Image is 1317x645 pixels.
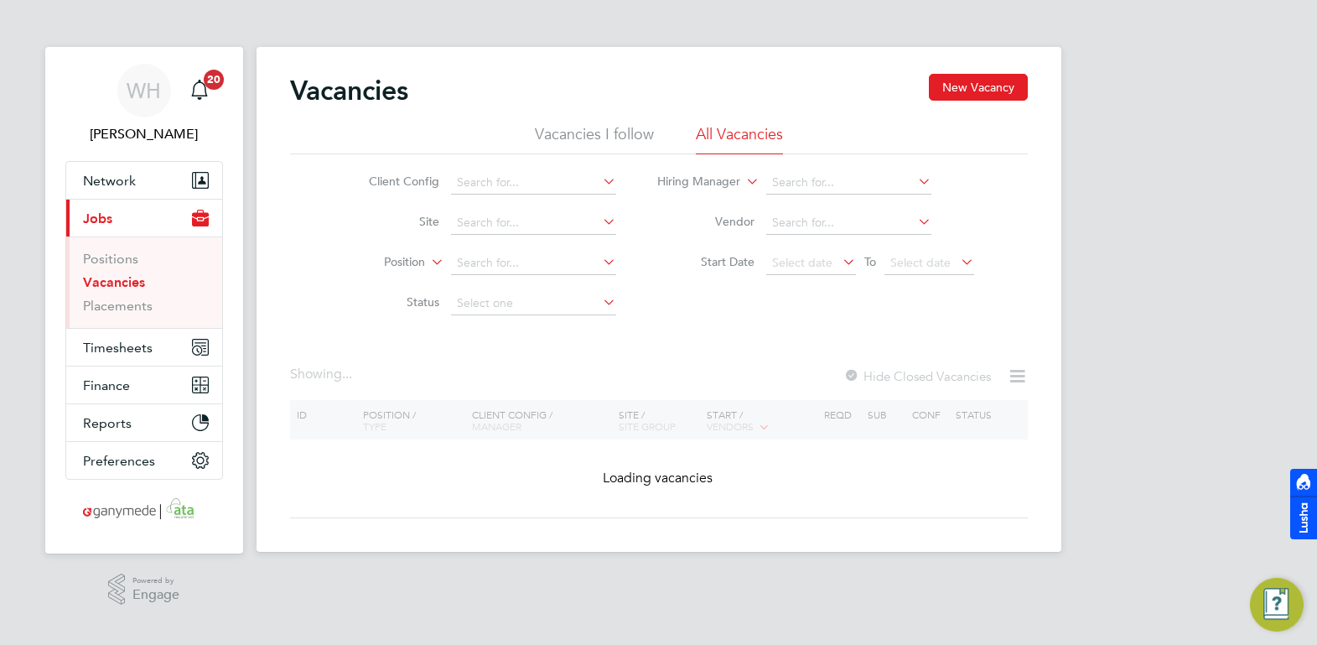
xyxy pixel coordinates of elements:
nav: Main navigation [45,47,243,554]
label: Position [329,254,425,271]
li: Vacancies I follow [535,124,654,154]
label: Hide Closed Vacancies [843,368,991,384]
label: Hiring Manager [644,174,740,190]
a: WH[PERSON_NAME] [65,64,223,144]
span: Network [83,173,136,189]
span: To [859,251,881,273]
label: Site [343,214,439,229]
button: Jobs [66,200,222,237]
button: Engage Resource Center [1250,578,1304,632]
label: Vendor [658,214,754,229]
input: Select one [451,292,616,315]
span: Reports [83,415,132,431]
button: Preferences [66,442,222,479]
label: Client Config [343,174,439,189]
span: William Heath [65,124,223,144]
input: Search for... [766,171,931,195]
span: Engage [132,588,179,602]
a: 20 [183,64,216,117]
span: ... [342,366,352,382]
a: Placements [83,298,153,314]
button: Timesheets [66,329,222,366]
div: Jobs [66,237,222,328]
div: Showing [290,366,355,383]
a: Vacancies [83,274,145,290]
button: New Vacancy [929,74,1028,101]
button: Network [66,162,222,199]
li: All Vacancies [696,124,783,154]
span: Timesheets [83,340,153,356]
span: WH [127,80,161,101]
input: Search for... [451,252,616,275]
label: Status [343,294,439,309]
input: Search for... [451,211,616,235]
span: Jobs [83,211,112,226]
span: 20 [204,70,224,90]
span: Select date [772,255,832,270]
input: Search for... [766,211,931,235]
button: Finance [66,367,222,403]
a: Powered byEngage [108,574,179,606]
h2: Vacancies [290,74,408,107]
button: Reports [66,404,222,441]
input: Search for... [451,171,616,195]
a: Positions [83,251,138,267]
span: Preferences [83,453,155,469]
label: Start Date [658,254,754,269]
a: Go to home page [65,497,223,523]
span: Select date [890,255,951,270]
span: Finance [83,377,130,393]
span: Powered by [132,574,179,588]
img: ganymedesolutions-logo-retina.png [78,497,210,523]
